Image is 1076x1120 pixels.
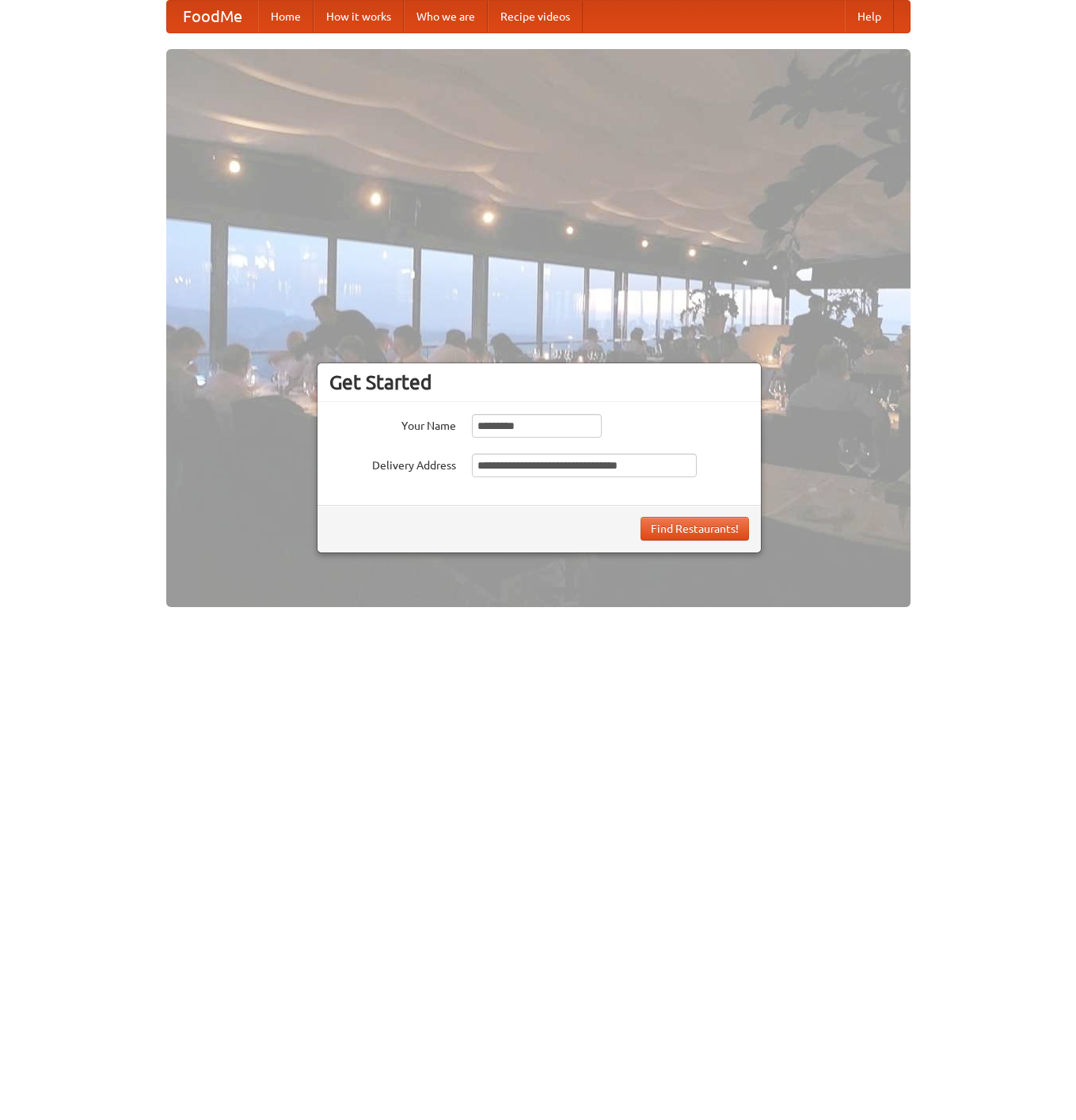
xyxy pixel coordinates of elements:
a: Help [845,1,894,32]
a: Home [258,1,314,32]
h3: Get Started [329,370,749,394]
button: Find Restaurants! [641,517,749,541]
a: How it works [314,1,404,32]
label: Delivery Address [329,454,456,473]
label: Your Name [329,414,456,434]
a: Who we are [404,1,488,32]
a: FoodMe [167,1,258,32]
a: Recipe videos [488,1,583,32]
